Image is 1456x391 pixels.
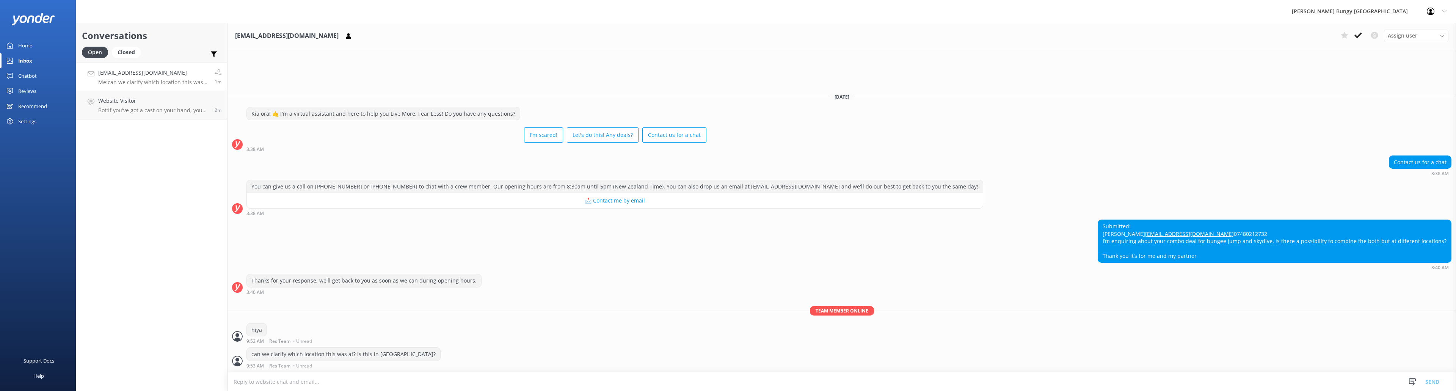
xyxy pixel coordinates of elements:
[215,79,221,85] span: Sep 20 2025 09:53am (UTC +12:00) Pacific/Auckland
[1431,171,1449,176] strong: 3:38 AM
[24,353,54,368] div: Support Docs
[246,147,264,152] strong: 3:38 AM
[1389,156,1451,169] div: Contact us for a chat
[215,107,221,113] span: Sep 20 2025 09:52am (UTC +12:00) Pacific/Auckland
[247,274,481,287] div: Thanks for your response, we'll get back to you as soon as we can during opening hours.
[1388,31,1417,40] span: Assign user
[1431,265,1449,270] strong: 3:40 AM
[246,363,441,368] div: Sep 20 2025 09:53am (UTC +12:00) Pacific/Auckland
[830,94,854,100] span: [DATE]
[642,127,706,143] button: Contact us for a chat
[18,83,36,99] div: Reviews
[246,146,706,152] div: Sep 20 2025 03:38am (UTC +12:00) Pacific/Auckland
[235,31,339,41] h3: [EMAIL_ADDRESS][DOMAIN_NAME]
[810,306,874,316] span: Team member online
[246,210,983,216] div: Sep 20 2025 03:38am (UTC +12:00) Pacific/Auckland
[18,68,37,83] div: Chatbot
[98,79,209,86] p: Me: can we clarify which location this was at? Is this in [GEOGRAPHIC_DATA]?
[247,193,983,208] button: 📩 Contact me by email
[246,338,314,344] div: Sep 20 2025 09:52am (UTC +12:00) Pacific/Auckland
[1384,30,1448,42] div: Assign User
[18,38,32,53] div: Home
[246,290,264,295] strong: 3:40 AM
[11,13,55,25] img: yonder-white-logo.png
[524,127,563,143] button: I'm scared!
[293,364,312,368] span: • Unread
[1098,265,1451,270] div: Sep 20 2025 03:40am (UTC +12:00) Pacific/Auckland
[112,48,144,56] a: Closed
[293,339,312,344] span: • Unread
[76,91,227,119] a: Website VisitorBot:If you've got a cast on your hand, you might still be able to jump depending o...
[98,69,209,77] h4: [EMAIL_ADDRESS][DOMAIN_NAME]
[247,348,440,361] div: can we clarify which location this was at? Is this in [GEOGRAPHIC_DATA]?
[82,48,112,56] a: Open
[18,114,36,129] div: Settings
[246,289,482,295] div: Sep 20 2025 03:40am (UTC +12:00) Pacific/Auckland
[567,127,639,143] button: Let's do this! Any deals?
[18,53,32,68] div: Inbox
[33,368,44,383] div: Help
[247,107,520,120] div: Kia ora! 🤙 I'm a virtual assistant and here to help you Live More, Fear Less! Do you have any que...
[82,28,221,43] h2: Conversations
[1389,171,1451,176] div: Sep 20 2025 03:38am (UTC +12:00) Pacific/Auckland
[246,364,264,368] strong: 9:53 AM
[18,99,47,114] div: Recommend
[112,47,141,58] div: Closed
[246,211,264,216] strong: 3:38 AM
[247,323,267,336] div: hiya
[1145,230,1234,237] a: [EMAIL_ADDRESS][DOMAIN_NAME]
[269,339,290,344] span: Res Team
[1098,220,1451,262] div: Submitted: [PERSON_NAME] 07480212732 I’m enquiring about your combo deal for bungee jump and skyd...
[247,180,983,193] div: You can give us a call on [PHONE_NUMBER] or [PHONE_NUMBER] to chat with a crew member. Our openin...
[98,107,209,114] p: Bot: If you've got a cast on your hand, you might still be able to jump depending on the location...
[269,364,290,368] span: Res Team
[82,47,108,58] div: Open
[246,339,264,344] strong: 9:52 AM
[76,63,227,91] a: [EMAIL_ADDRESS][DOMAIN_NAME]Me:can we clarify which location this was at? Is this in [GEOGRAPHIC_...
[98,97,209,105] h4: Website Visitor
